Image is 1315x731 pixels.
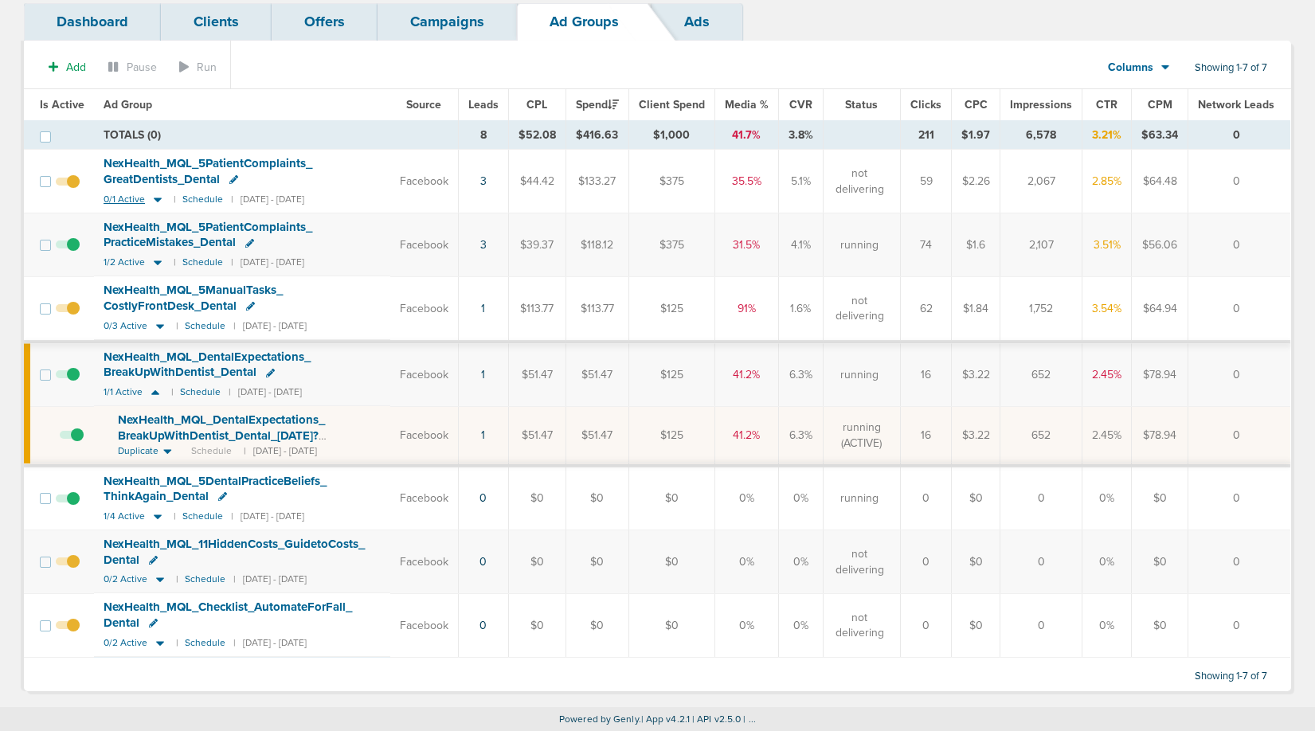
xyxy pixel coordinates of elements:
[1000,530,1082,593] td: 0
[789,98,812,111] span: CVR
[1188,150,1291,213] td: 0
[104,193,145,205] span: 0/1 Active
[508,530,566,593] td: $0
[161,3,272,41] a: Clients
[576,98,619,111] span: Spend
[1188,530,1291,593] td: 0
[272,3,378,41] a: Offers
[104,156,312,186] span: NexHealth_ MQL_ 5PatientComplaints_ GreatDentists_ Dental
[901,150,952,213] td: 59
[714,466,778,530] td: 0%
[1108,60,1153,76] span: Columns
[566,121,628,150] td: $416.63
[566,342,628,406] td: $51.47
[458,121,508,150] td: 8
[104,283,283,313] span: NexHealth_ MQL_ 5ManualTasks_ CostlyFrontDesk_ Dental
[714,150,778,213] td: 35.5%
[1000,342,1082,406] td: 652
[508,593,566,657] td: $0
[823,406,901,465] td: running (ACTIVE)
[1132,150,1188,213] td: $64.48
[714,406,778,465] td: 41.2%
[1082,593,1132,657] td: 0%
[231,256,304,268] small: | [DATE] - [DATE]
[1000,213,1082,276] td: 2,107
[1082,121,1132,150] td: 3.21%
[104,537,365,567] span: NexHealth_ MQL_ 11HiddenCosts_ GuidetoCosts_ Dental
[778,466,823,530] td: 0%
[952,342,1000,406] td: $3.22
[778,406,823,465] td: 6.3%
[479,491,487,505] a: 0
[481,302,485,315] a: 1
[481,428,485,442] a: 1
[628,276,714,341] td: $125
[1188,121,1291,150] td: 0
[952,530,1000,593] td: $0
[182,193,223,205] small: Schedule
[508,150,566,213] td: $44.42
[171,386,172,398] small: |
[118,444,159,458] span: Duplicate
[566,150,628,213] td: $133.27
[1188,276,1291,341] td: 0
[1082,342,1132,406] td: 2.45%
[390,150,459,213] td: Facebook
[840,491,879,506] span: running
[901,406,952,465] td: 16
[1195,61,1267,75] span: Showing 1-7 of 7
[714,121,778,150] td: 41.7%
[182,256,223,268] small: Schedule
[566,530,628,593] td: $0
[1000,150,1082,213] td: 2,067
[714,213,778,276] td: 31.5%
[390,342,459,406] td: Facebook
[508,466,566,530] td: $0
[628,342,714,406] td: $125
[1195,670,1267,683] span: Showing 1-7 of 7
[390,276,459,341] td: Facebook
[952,406,1000,465] td: $3.22
[176,637,177,649] small: |
[1188,466,1291,530] td: 0
[845,98,878,111] span: Status
[952,213,1000,276] td: $1.6
[778,121,823,150] td: 3.8%
[833,166,887,197] span: not delivering
[185,320,225,332] small: Schedule
[104,220,312,250] span: NexHealth_ MQL_ 5PatientComplaints_ PracticeMistakes_ Dental
[480,174,487,188] a: 3
[1082,530,1132,593] td: 0%
[526,98,547,111] span: CPL
[639,98,705,111] span: Client Spend
[743,713,756,725] span: | ...
[24,3,161,41] a: Dashboard
[66,61,86,74] span: Add
[901,593,952,657] td: 0
[778,593,823,657] td: 0%
[952,121,1000,150] td: $1.97
[952,150,1000,213] td: $2.26
[725,98,769,111] span: Media %
[182,510,223,522] small: Schedule
[714,530,778,593] td: 0%
[1082,150,1132,213] td: 2.85%
[1198,98,1274,111] span: Network Leads
[566,276,628,341] td: $113.77
[390,593,459,657] td: Facebook
[910,98,941,111] span: Clicks
[778,150,823,213] td: 5.1%
[628,121,714,150] td: $1,000
[104,637,147,649] span: 0/2 Active
[714,593,778,657] td: 0%
[778,530,823,593] td: 0%
[390,406,459,465] td: Facebook
[901,276,952,341] td: 62
[508,213,566,276] td: $39.37
[479,555,487,569] a: 0
[1000,276,1082,341] td: 1,752
[1082,406,1132,465] td: 2.45%
[901,213,952,276] td: 74
[1096,98,1117,111] span: CTR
